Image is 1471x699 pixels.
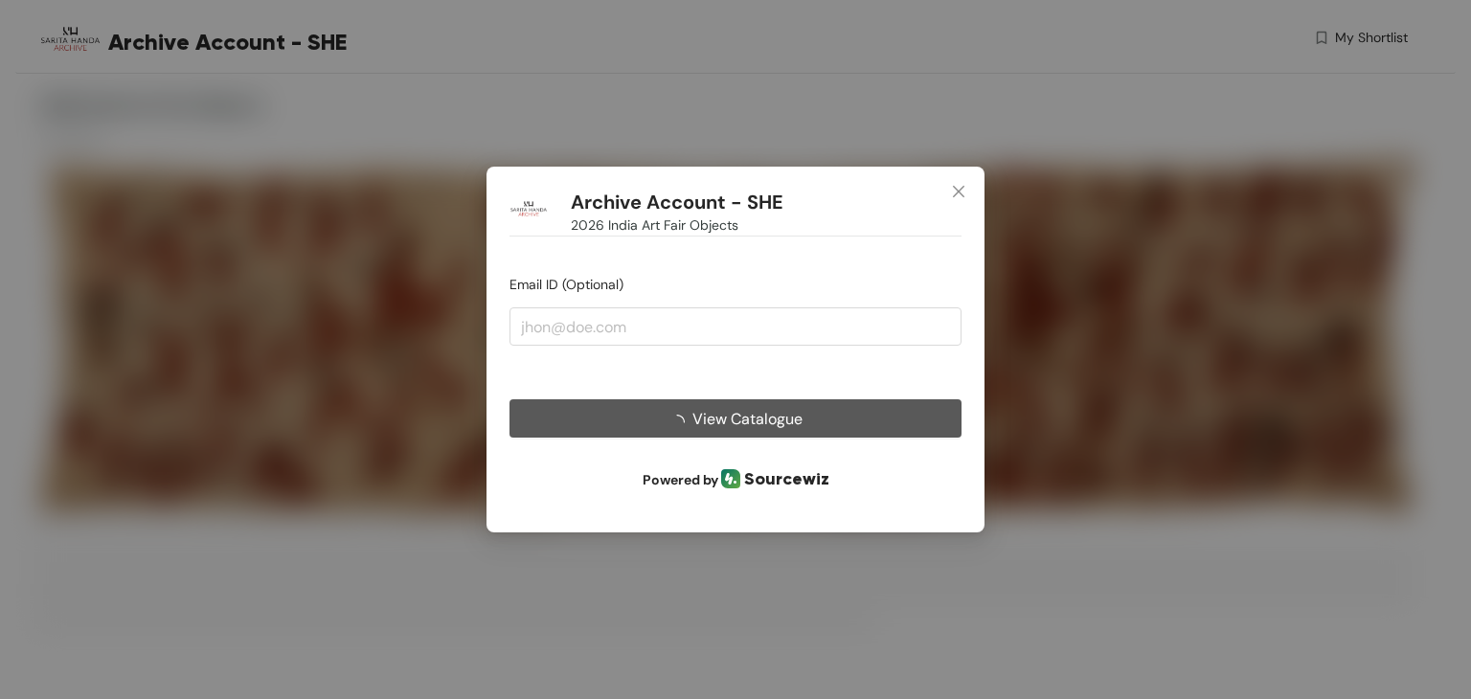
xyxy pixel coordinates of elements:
[509,468,962,493] h1: Powered by
[571,214,738,236] span: 2026 India Art Fair Objects
[509,468,962,493] a: Powered by /static/media/Logo.0d0ed058.svgSourcewiz
[509,307,962,346] input: jhon@doe.com
[509,190,548,228] img: Buyer Portal
[744,468,829,489] span: Sourcewiz
[933,167,984,218] button: Close
[951,184,966,199] span: close
[571,191,783,214] h1: Archive Account - SHE
[721,469,740,488] img: /static/media/Logo.0d0ed058.svg
[692,407,803,431] span: View Catalogue
[509,399,962,438] button: View Catalogue
[509,276,623,293] span: Email ID (Optional)
[669,415,692,430] span: loading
